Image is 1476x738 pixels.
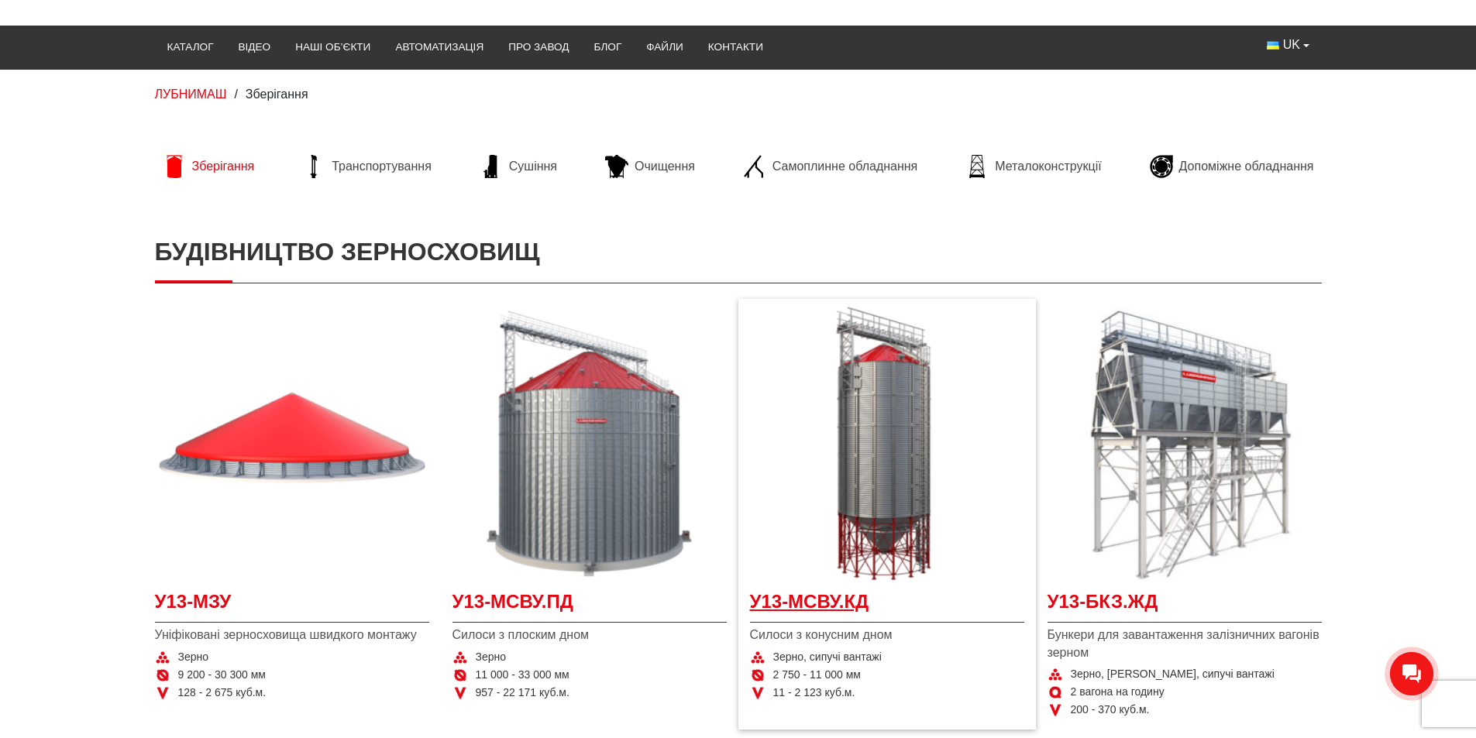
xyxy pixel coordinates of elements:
a: Транспортування [294,155,439,178]
a: Контакти [696,30,776,64]
a: Сушіння [472,155,565,178]
a: Наші об’єкти [283,30,383,64]
a: У13-МСВУ.ПД [452,589,727,623]
span: 9 200 - 30 300 мм [178,668,266,683]
span: Сушіння [509,158,557,175]
span: 957 - 22 171 куб.м. [476,685,569,701]
img: Українська [1267,41,1279,50]
a: Про завод [496,30,581,64]
span: 128 - 2 675 куб.м. [178,685,267,701]
span: Силоси з плоским дном [452,626,727,644]
a: Допоміжне обладнання [1142,155,1322,178]
span: 11 - 2 123 куб.м. [773,685,855,701]
span: Силоси з конусним дном [750,626,1024,644]
a: Блог [581,30,634,64]
a: ЛУБНИМАШ [155,88,227,101]
span: 200 - 370 куб.м. [1071,702,1150,718]
a: Самоплинне обладнання [735,155,925,178]
a: Каталог [155,30,226,64]
h1: Будівництво зерносховищ [155,221,1322,283]
span: Зерно, [PERSON_NAME], сипучі вантажі [1071,667,1275,682]
span: 2 вагона на годину [1071,685,1165,700]
a: Очищення [597,155,703,178]
button: UK [1254,30,1321,60]
span: Зберігання [192,158,255,175]
span: Зерно [476,650,507,665]
span: 2 750 - 11 000 мм [773,668,861,683]
span: Зерно [178,650,209,665]
span: Металоконструкції [995,158,1101,175]
span: UK [1283,36,1300,53]
span: Допоміжне обладнання [1179,158,1314,175]
span: Уніфіковані зерносховища швидкого монтажу [155,626,429,644]
a: У13-МЗУ [155,589,429,623]
a: Автоматизація [383,30,496,64]
a: Відео [226,30,284,64]
span: Зерно, сипучі вантажі [773,650,882,665]
a: Файли [634,30,696,64]
span: Самоплинне обладнання [772,158,917,175]
a: Зберігання [155,155,263,178]
span: Бункери для завантаження залізничних вагонів зерном [1048,626,1322,661]
span: / [234,88,237,101]
span: Зберігання [246,88,308,101]
a: У13-МСВУ.КД [750,589,1024,623]
span: Транспортування [332,158,432,175]
span: Очищення [635,158,695,175]
a: Металоконструкції [958,155,1109,178]
span: 11 000 - 33 000 мм [476,668,569,683]
a: У13-БКЗ.ЖД [1048,589,1322,623]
